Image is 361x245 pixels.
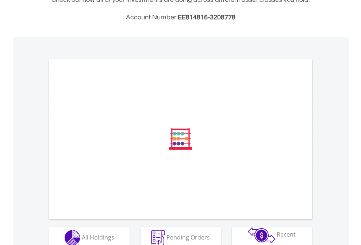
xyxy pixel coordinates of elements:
[178,14,235,21] span: EE814816-3208778
[166,233,210,241] span: Pending Orders
[82,233,114,241] span: All Holdings
[248,227,275,243] img: transactions-zar-wht.png
[49,12,312,23] h3: Account Number:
